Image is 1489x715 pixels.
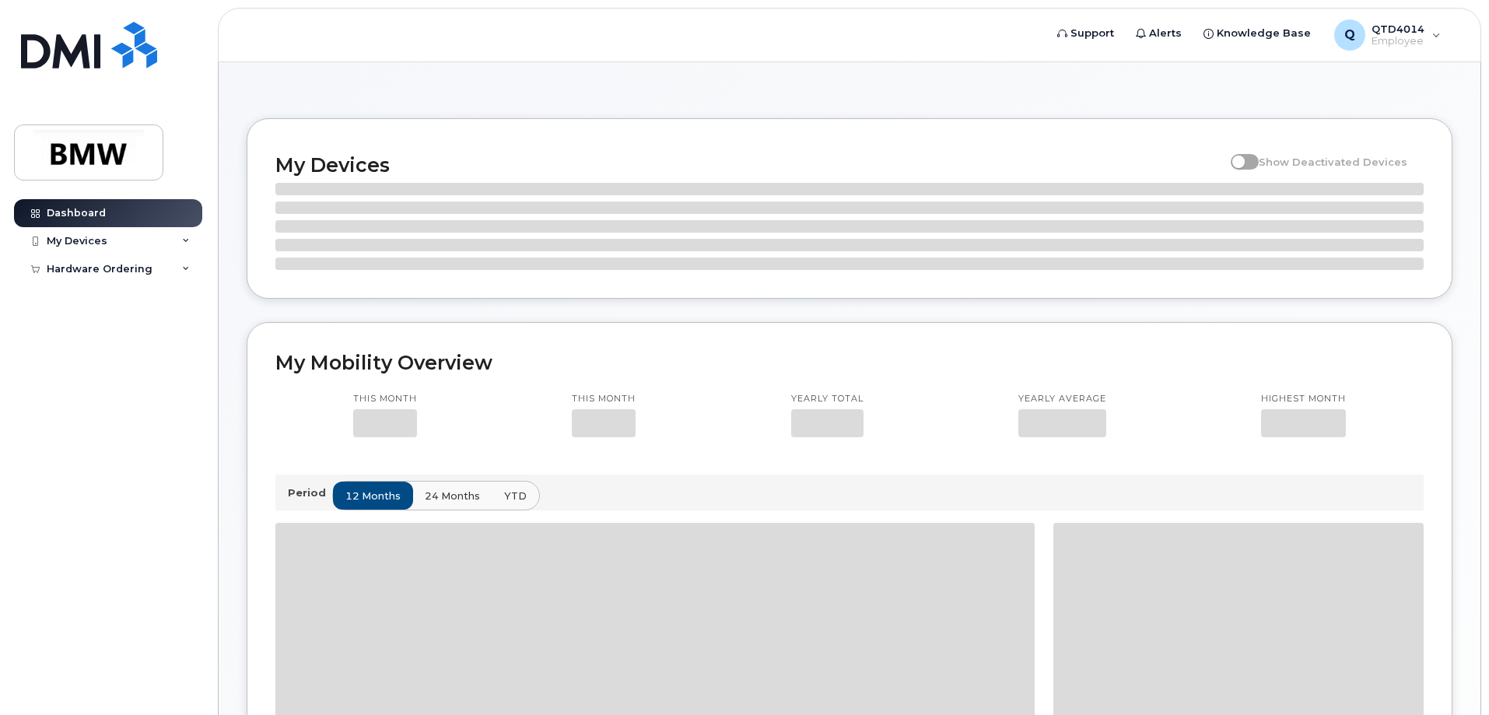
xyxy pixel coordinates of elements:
h2: My Mobility Overview [275,351,1424,374]
p: Highest month [1261,393,1346,405]
span: YTD [504,489,527,503]
h2: My Devices [275,153,1223,177]
p: Yearly total [791,393,864,405]
p: This month [572,393,636,405]
p: Period [288,485,332,500]
input: Show Deactivated Devices [1231,147,1243,159]
p: This month [353,393,417,405]
p: Yearly average [1018,393,1106,405]
span: 24 months [425,489,480,503]
span: Show Deactivated Devices [1259,156,1407,168]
